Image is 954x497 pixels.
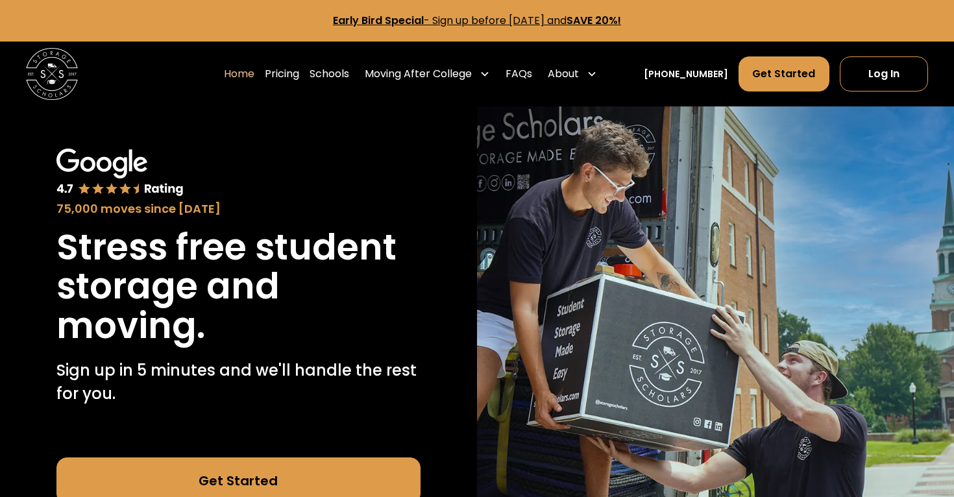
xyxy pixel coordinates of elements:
[543,56,602,92] div: About
[739,56,829,91] a: Get Started
[56,359,421,406] p: Sign up in 5 minutes and we'll handle the rest for you.
[548,66,579,82] div: About
[56,149,184,197] img: Google 4.7 star rating
[333,13,621,28] a: Early Bird Special- Sign up before [DATE] andSAVE 20%!
[506,56,532,92] a: FAQs
[360,56,495,92] div: Moving After College
[224,56,254,92] a: Home
[56,200,421,217] div: 75,000 moves since [DATE]
[310,56,349,92] a: Schools
[365,66,472,82] div: Moving After College
[56,228,421,346] h1: Stress free student storage and moving.
[265,56,299,92] a: Pricing
[26,48,78,100] img: Storage Scholars main logo
[840,56,928,91] a: Log In
[567,13,621,28] strong: SAVE 20%!
[333,13,424,28] strong: Early Bird Special
[644,67,728,81] a: [PHONE_NUMBER]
